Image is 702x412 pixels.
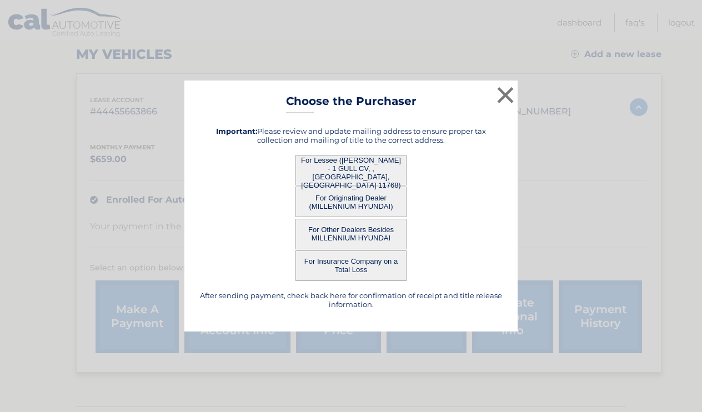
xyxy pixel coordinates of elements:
[286,94,417,114] h3: Choose the Purchaser
[295,187,407,217] button: For Originating Dealer (MILLENNIUM HYUNDAI)
[295,219,407,249] button: For Other Dealers Besides MILLENNIUM HYUNDAI
[295,250,407,281] button: For Insurance Company on a Total Loss
[198,127,504,144] h5: Please review and update mailing address to ensure proper tax collection and mailing of title to ...
[198,291,504,309] h5: After sending payment, check back here for confirmation of receipt and title release information.
[295,155,407,185] button: For Lessee ([PERSON_NAME] - 1 GULL CV, , [GEOGRAPHIC_DATA], [GEOGRAPHIC_DATA] 11768)
[216,127,257,135] strong: Important:
[494,84,517,106] button: ×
